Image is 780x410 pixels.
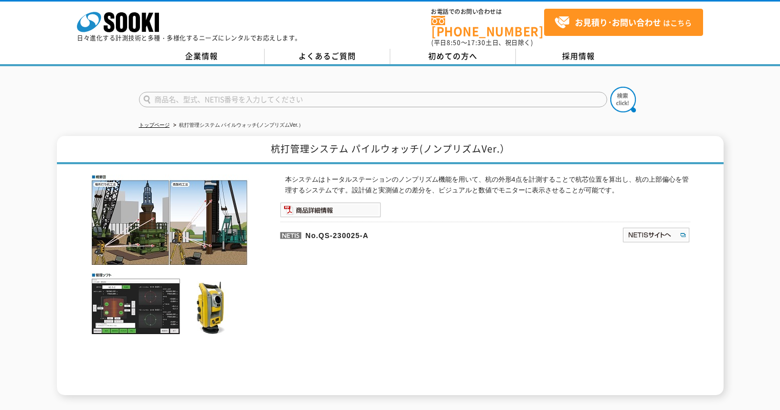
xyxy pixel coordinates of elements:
[575,16,661,28] strong: お見積り･お問い合わせ
[57,136,724,164] h1: 杭打管理システム パイルウォッチ(ノンプリズムVer.）
[428,50,477,62] span: 初めての方へ
[622,227,690,243] img: NETISサイトへ
[280,208,381,216] a: 商品詳細情報システム
[280,202,381,218] img: 商品詳細情報システム
[139,92,607,107] input: 商品名、型式、NETIS番号を入力してください
[516,49,642,64] a: 採用情報
[431,16,544,37] a: [PHONE_NUMBER]
[280,222,523,246] p: No.QS-230025-A
[431,9,544,15] span: お電話でのお問い合わせは
[265,49,390,64] a: よくあるご質問
[285,174,690,196] p: 本システムはトータルステーションのノンプリズム機能を用いて、杭の外形4点を計測することで杭芯位置を算出し、杭の上部偏心を管理するシステムです。設計値と実測値との差分を、ビジュアルと数値でモニター...
[77,35,302,41] p: 日々進化する計測技術と多種・多様化するニーズにレンタルでお応えします。
[90,174,249,335] img: 杭打管理システム パイルウォッチ(ノンプリズムVer.）
[554,15,692,30] span: はこちら
[467,38,486,47] span: 17:30
[544,9,703,36] a: お見積り･お問い合わせはこちら
[171,120,304,131] li: 杭打管理システム パイルウォッチ(ノンプリズムVer.）
[390,49,516,64] a: 初めての方へ
[139,49,265,64] a: 企業情報
[610,87,636,112] img: btn_search.png
[431,38,533,47] span: (平日 ～ 土日、祝日除く)
[447,38,461,47] span: 8:50
[139,122,170,128] a: トップページ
